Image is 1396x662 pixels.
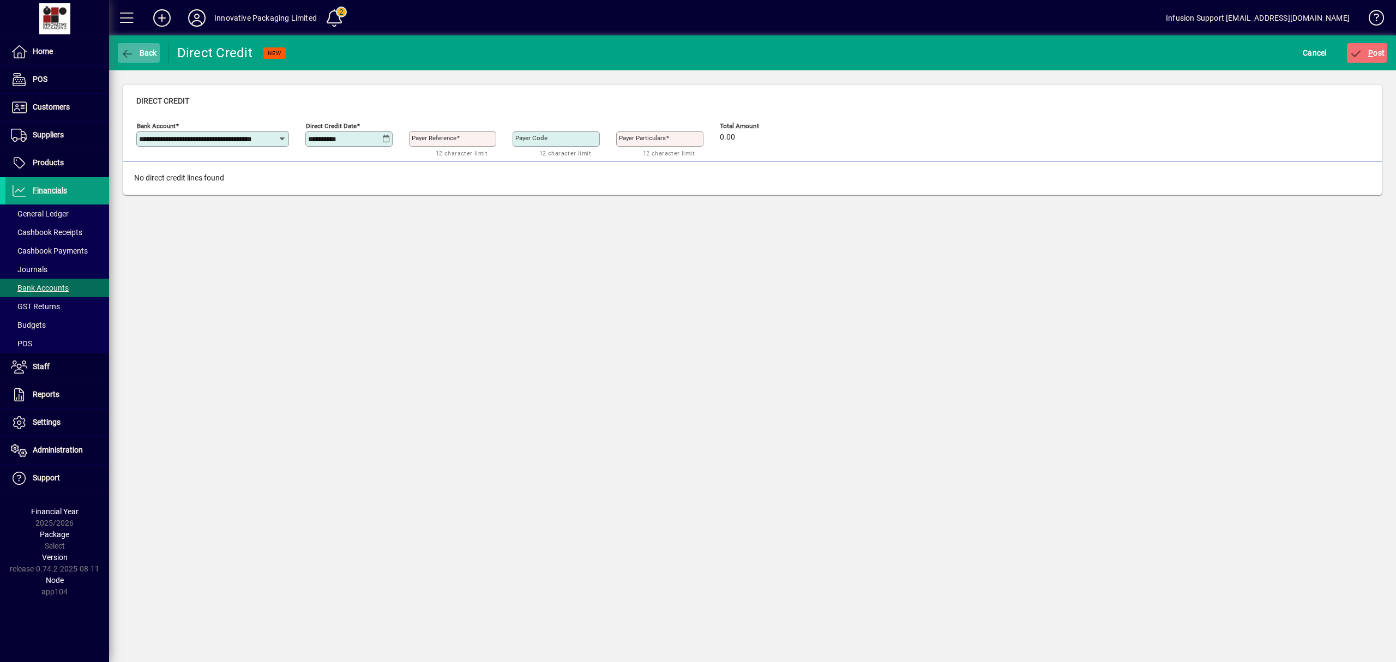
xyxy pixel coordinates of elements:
[33,362,50,371] span: Staff
[179,8,214,28] button: Profile
[5,334,109,353] a: POS
[137,122,176,130] mat-label: Bank Account
[539,147,591,159] mat-hint: 12 character limit
[5,409,109,436] a: Settings
[33,103,70,111] span: Customers
[306,122,357,130] mat-label: Direct Credit Date
[5,149,109,177] a: Products
[1303,44,1327,62] span: Cancel
[214,9,317,27] div: Innovative Packaging Limited
[720,123,785,130] span: Total Amount
[33,75,47,83] span: POS
[720,133,735,142] span: 0.00
[5,437,109,464] a: Administration
[40,530,69,539] span: Package
[1300,43,1329,63] button: Cancel
[436,147,488,159] mat-hint: 12 character limit
[33,390,59,399] span: Reports
[412,134,456,142] mat-label: Payer Reference
[177,44,252,62] div: Direct Credit
[33,130,64,139] span: Suppliers
[145,8,179,28] button: Add
[5,297,109,316] a: GST Returns
[5,204,109,223] a: General Ledger
[5,260,109,279] a: Journals
[5,66,109,93] a: POS
[5,316,109,334] a: Budgets
[46,576,64,585] span: Node
[5,223,109,242] a: Cashbook Receipts
[1347,43,1388,63] button: Post
[5,242,109,260] a: Cashbook Payments
[1350,49,1385,57] span: ost
[1361,2,1382,38] a: Knowledge Base
[11,321,46,329] span: Budgets
[11,339,32,348] span: POS
[5,122,109,149] a: Suppliers
[33,47,53,56] span: Home
[11,209,69,218] span: General Ledger
[5,465,109,492] a: Support
[1368,49,1373,57] span: P
[42,553,68,562] span: Version
[118,43,160,63] button: Back
[11,302,60,311] span: GST Returns
[109,43,169,63] app-page-header-button: Back
[33,446,83,454] span: Administration
[121,49,157,57] span: Back
[619,134,666,142] mat-label: Payer Particulars
[33,158,64,167] span: Products
[31,507,79,516] span: Financial Year
[11,246,88,255] span: Cashbook Payments
[136,97,189,105] span: Direct Credit
[11,265,47,274] span: Journals
[5,279,109,297] a: Bank Accounts
[515,134,547,142] mat-label: Payer Code
[5,381,109,408] a: Reports
[5,38,109,65] a: Home
[268,50,281,57] span: NEW
[33,418,61,426] span: Settings
[11,228,82,237] span: Cashbook Receipts
[643,147,695,159] mat-hint: 12 character limit
[33,473,60,482] span: Support
[33,186,67,195] span: Financials
[5,353,109,381] a: Staff
[1166,9,1350,27] div: Infusion Support [EMAIL_ADDRESS][DOMAIN_NAME]
[123,161,1382,195] div: No direct credit lines found
[11,284,69,292] span: Bank Accounts
[5,94,109,121] a: Customers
